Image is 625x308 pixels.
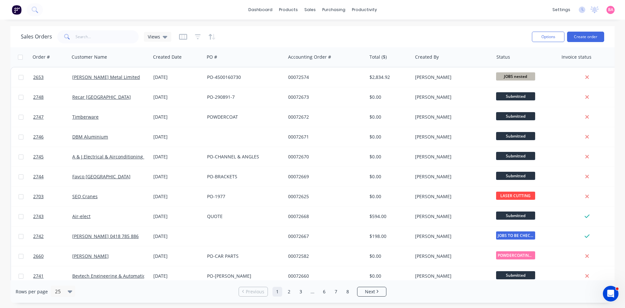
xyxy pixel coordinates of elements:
div: $0.00 [369,134,408,140]
a: [PERSON_NAME] 0418 785 886 [72,233,139,239]
div: 00072672 [288,114,360,120]
a: Page 3 [296,287,306,297]
a: [PERSON_NAME] Metal Limited [72,74,140,80]
div: 00072671 [288,134,360,140]
img: Factory [12,5,21,15]
div: [PERSON_NAME] [415,114,487,120]
a: Jump forward [308,287,317,297]
a: 2660 [33,246,72,266]
div: Invoice status [562,54,591,60]
span: Previous [246,288,264,295]
span: Submitted [496,92,535,100]
a: dashboard [245,5,276,15]
div: [DATE] [153,253,202,259]
div: [DATE] [153,213,202,220]
div: $2,834.92 [369,74,408,81]
div: sales [301,5,319,15]
ul: Pagination [236,287,389,297]
a: 2745 [33,147,72,167]
a: 2746 [33,127,72,147]
span: Next [365,288,375,295]
div: 00072660 [288,273,360,279]
a: 2703 [33,187,72,206]
span: 2745 [33,154,44,160]
span: Submitted [496,271,535,279]
span: BA [608,7,613,13]
div: $0.00 [369,193,408,200]
div: $198.00 [369,233,408,240]
div: 00072582 [288,253,360,259]
button: Options [532,32,564,42]
div: [PERSON_NAME] [415,273,487,279]
div: [PERSON_NAME] [415,193,487,200]
span: JOBS TO BE CHEC... [496,231,535,240]
div: $0.00 [369,253,408,259]
a: 2741 [33,266,72,286]
a: Air-elect [72,213,90,219]
div: PO-BRACKETS [207,173,279,180]
span: JOBS nested [496,72,535,81]
div: PO-CHANNEL & ANGLES [207,154,279,160]
span: POWDERCOATING/S... [496,251,535,259]
div: [DATE] [153,233,202,240]
div: POWDERCOAT [207,114,279,120]
div: Created By [415,54,439,60]
span: Rows per page [16,288,48,295]
div: $0.00 [369,154,408,160]
div: [PERSON_NAME] [415,134,487,140]
span: LASER CUTTING [496,192,535,200]
div: [DATE] [153,193,202,200]
span: Views [148,33,160,40]
div: Created Date [153,54,182,60]
span: Submitted [496,152,535,160]
div: Total ($) [369,54,387,60]
iframe: Intercom live chat [603,286,618,301]
a: DBM Aluminium [72,134,108,140]
div: [PERSON_NAME] [415,253,487,259]
div: PO-CAR PARTS [207,253,279,259]
span: 2703 [33,193,44,200]
div: products [276,5,301,15]
div: [PERSON_NAME] [415,74,487,81]
span: 2741 [33,273,44,279]
div: [PERSON_NAME] [415,173,487,180]
div: 00072673 [288,94,360,100]
a: A & J Electrical & Airconditioning Services [72,154,162,160]
a: Recar [GEOGRAPHIC_DATA] [72,94,131,100]
div: purchasing [319,5,349,15]
a: Page 6 [319,287,329,297]
span: 2748 [33,94,44,100]
div: PO-4500160730 [207,74,279,81]
div: settings [549,5,574,15]
span: 2742 [33,233,44,240]
a: 2748 [33,87,72,107]
span: Submitted [496,112,535,120]
span: 2660 [33,253,44,259]
div: [DATE] [153,74,202,81]
a: Page 8 [343,287,353,297]
a: 2743 [33,207,72,226]
div: PO-[PERSON_NAME] [207,273,279,279]
a: Previous page [239,288,268,295]
div: 00072574 [288,74,360,81]
div: PO-1977 [207,193,279,200]
span: 2747 [33,114,44,120]
div: [DATE] [153,114,202,120]
a: Page 1 is your current page [272,287,282,297]
div: productivity [349,5,380,15]
div: Order # [33,54,50,60]
div: 00072668 [288,213,360,220]
div: $0.00 [369,273,408,279]
div: [DATE] [153,94,202,100]
a: 2747 [33,107,72,127]
a: Next page [357,288,386,295]
div: [DATE] [153,273,202,279]
input: Search... [76,30,139,43]
div: 00072670 [288,154,360,160]
span: Submitted [496,212,535,220]
div: [PERSON_NAME] [415,154,487,160]
a: Bevtech Engineering & Automation [72,273,148,279]
a: 2742 [33,227,72,246]
div: 00072625 [288,193,360,200]
button: Create order [567,32,604,42]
